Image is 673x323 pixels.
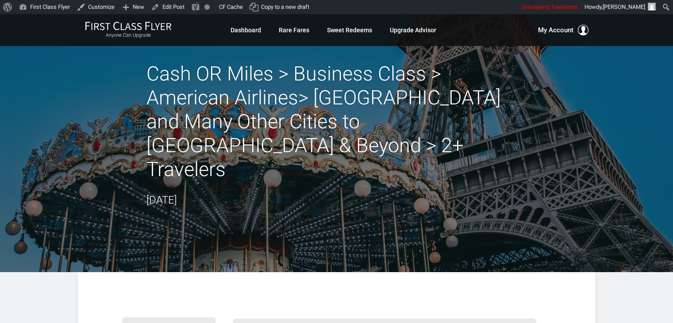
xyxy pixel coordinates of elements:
a: Upgrade Advisor [390,22,436,38]
small: Anyone Can Upgrade [85,32,172,38]
img: First Class Flyer [85,21,172,31]
a: Rare Fares [279,22,309,38]
h2: Cash OR Miles > Business Class > American Airlines> [GEOGRAPHIC_DATA] and Many Other Cities to [G... [146,62,527,181]
span: Unsuspend Transients [521,4,578,10]
span: My Account [538,25,573,35]
a: Dashboard [231,22,261,38]
button: My Account [538,25,588,35]
span: [PERSON_NAME] [603,4,645,10]
time: [DATE] [146,194,177,206]
a: Sweet Redeems [327,22,372,38]
a: First Class FlyerAnyone Can Upgrade [85,21,172,39]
